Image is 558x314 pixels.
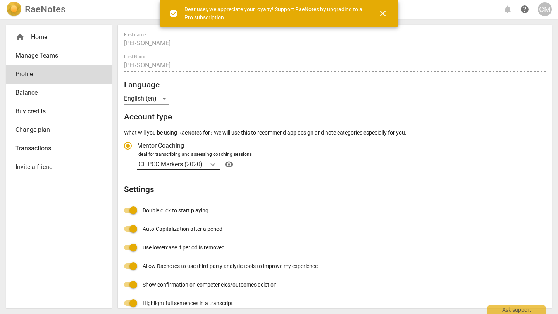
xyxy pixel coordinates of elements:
span: Buy credits [15,107,96,116]
span: Change plan [15,125,96,135]
span: Balance [15,88,96,97]
span: Auto-Capitalization after a period [143,225,222,233]
div: Home [6,28,112,46]
div: Account type [124,137,546,171]
a: Invite a friend [6,158,112,176]
span: Profile [15,70,96,79]
h2: RaeNotes [25,4,65,15]
a: Manage Teams [6,46,112,65]
span: Highlight full sentences in a transcript [143,299,233,307]
a: Balance [6,84,112,102]
div: English (en) [124,92,169,105]
span: Double click to start playing [143,206,208,215]
a: Pro subscription [184,14,224,20]
h2: Settings [124,185,546,195]
span: Allow Raenotes to use third-party analytic tools to improve my experience [143,262,318,270]
span: help [520,5,529,14]
a: Change plan [6,121,112,139]
span: visibility [223,160,235,169]
h2: Language [124,80,546,90]
p: ICF PCC Markers (2020) [137,160,203,169]
span: Use lowercase if period is removed [143,244,225,252]
h2: Account type [124,112,546,122]
button: Close [374,4,392,23]
span: close [378,9,387,18]
div: Ideal for transcribing and assessing coaching sessions [137,151,543,158]
span: Transactions [15,144,96,153]
span: Show confirmation on competencies/outcomes deletion [143,281,277,289]
a: LogoRaeNotes [6,2,65,17]
span: Manage Teams [15,51,96,60]
button: Help [223,158,235,171]
div: Dear user, we appreciate your loyalty! Support RaeNotes by upgrading to a [184,5,364,21]
label: Last Name [124,55,146,59]
span: home [15,32,25,42]
a: Buy credits [6,102,112,121]
button: CM [538,2,552,16]
div: Ask support [487,305,546,314]
span: Invite a friend [15,162,96,172]
label: First name [124,32,146,37]
a: Help [518,2,532,16]
a: Profile [6,65,112,84]
input: Ideal for transcribing and assessing coaching sessionsICF PCC Markers (2020)Help [203,160,205,168]
span: check_circle [169,9,178,18]
div: Home [15,32,96,42]
span: Mentor Coaching [137,141,184,150]
a: Transactions [6,139,112,158]
p: What will you be using RaeNotes for? We will use this to recommend app design and note categories... [124,129,546,137]
a: Help [220,158,235,171]
img: Logo [6,2,22,17]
